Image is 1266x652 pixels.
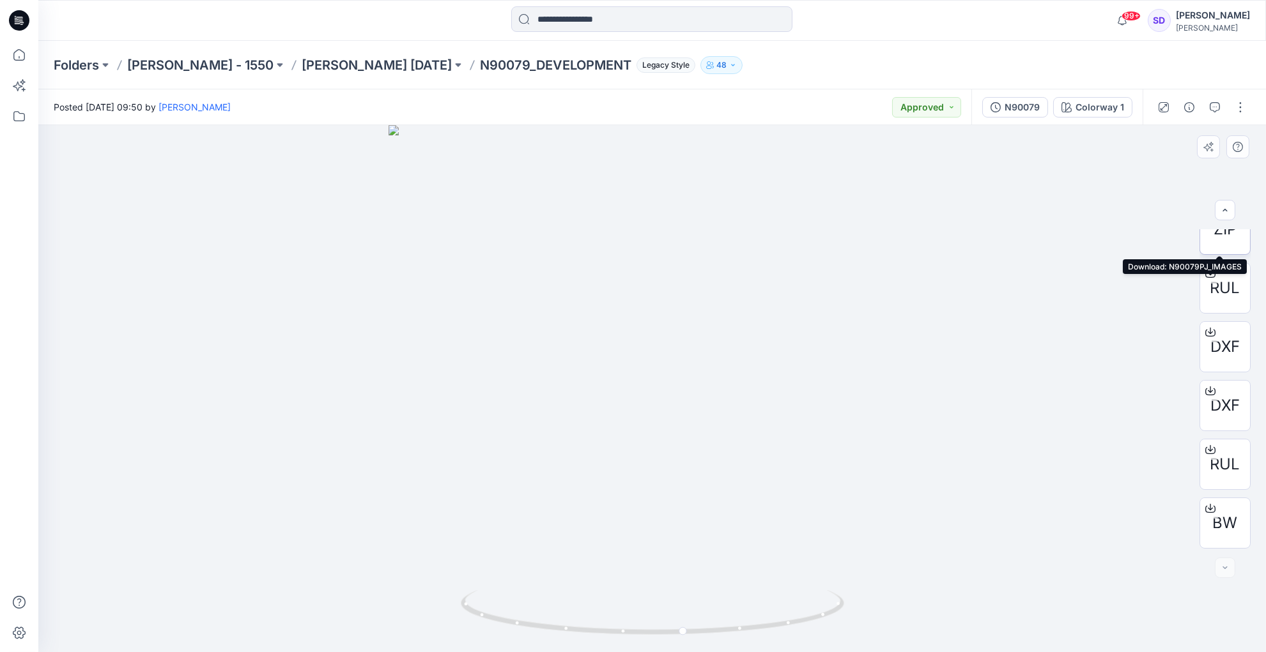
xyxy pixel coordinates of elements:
[631,56,695,74] button: Legacy Style
[1210,277,1240,299] span: RUL
[1005,100,1040,114] div: N90079
[1122,11,1141,21] span: 99+
[54,56,99,74] a: Folders
[1213,512,1238,534] span: BW
[127,56,274,74] a: [PERSON_NAME] - 1550
[1210,335,1240,358] span: DXF
[1210,394,1240,417] span: DXF
[637,57,695,73] span: Legacy Style
[158,102,231,112] a: [PERSON_NAME]
[54,100,231,114] span: Posted [DATE] 09:50 by
[1214,218,1237,241] span: ZIP
[1210,453,1240,476] span: RUL
[1179,97,1200,118] button: Details
[1053,97,1132,118] button: Colorway 1
[302,56,452,74] a: [PERSON_NAME] [DATE]
[716,58,727,72] p: 48
[982,97,1048,118] button: N90079
[700,56,743,74] button: 48
[1176,23,1250,33] div: [PERSON_NAME]
[480,56,631,74] p: N90079_DEVELOPMENT
[1176,8,1250,23] div: [PERSON_NAME]
[1148,9,1171,32] div: SD
[1076,100,1124,114] div: Colorway 1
